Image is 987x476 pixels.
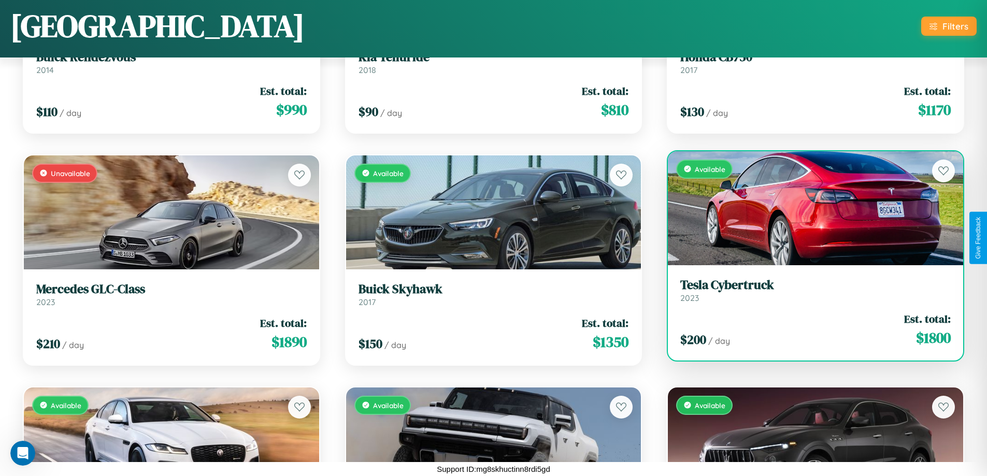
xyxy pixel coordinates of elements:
span: $ 200 [680,331,706,348]
span: $ 90 [359,103,378,120]
span: $ 1350 [593,331,628,352]
span: Est. total: [904,83,951,98]
span: Unavailable [51,169,90,178]
span: Est. total: [260,315,307,330]
a: Tesla Cybertruck2023 [680,278,951,303]
h3: Mercedes GLC-Class [36,282,307,297]
div: Give Feedback [975,217,982,259]
h3: Kia Telluride [359,50,629,65]
span: $ 210 [36,335,60,352]
span: / day [380,108,402,118]
a: Buick Skyhawk2017 [359,282,629,307]
span: / day [706,108,728,118]
span: / day [708,336,730,346]
a: Mercedes GLC-Class2023 [36,282,307,307]
span: Est. total: [582,315,628,330]
span: / day [62,340,84,350]
button: Filters [921,17,977,36]
a: Honda CB7502017 [680,50,951,75]
span: Available [695,401,725,410]
span: $ 1170 [918,99,951,120]
span: 2023 [680,293,699,303]
span: / day [384,340,406,350]
span: $ 1800 [916,327,951,348]
h3: Honda CB750 [680,50,951,65]
span: Available [373,169,404,178]
span: 2017 [680,65,697,75]
span: 2018 [359,65,376,75]
h1: [GEOGRAPHIC_DATA] [10,5,305,47]
p: Support ID: mg8skhuctinn8rdi5gd [437,462,550,476]
span: Est. total: [260,83,307,98]
h3: Buick Skyhawk [359,282,629,297]
div: Filters [942,21,968,32]
span: Available [695,165,725,174]
h3: Buick Rendezvous [36,50,307,65]
iframe: Intercom live chat [10,441,35,466]
span: $ 1890 [271,331,307,352]
span: Available [373,401,404,410]
span: Est. total: [904,311,951,326]
span: / day [60,108,81,118]
span: Est. total: [582,83,628,98]
span: Available [51,401,81,410]
span: $ 130 [680,103,704,120]
span: 2023 [36,297,55,307]
a: Kia Telluride2018 [359,50,629,75]
span: $ 810 [601,99,628,120]
a: Buick Rendezvous2014 [36,50,307,75]
span: $ 150 [359,335,382,352]
span: 2017 [359,297,376,307]
span: $ 990 [276,99,307,120]
h3: Tesla Cybertruck [680,278,951,293]
span: $ 110 [36,103,58,120]
span: 2014 [36,65,54,75]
